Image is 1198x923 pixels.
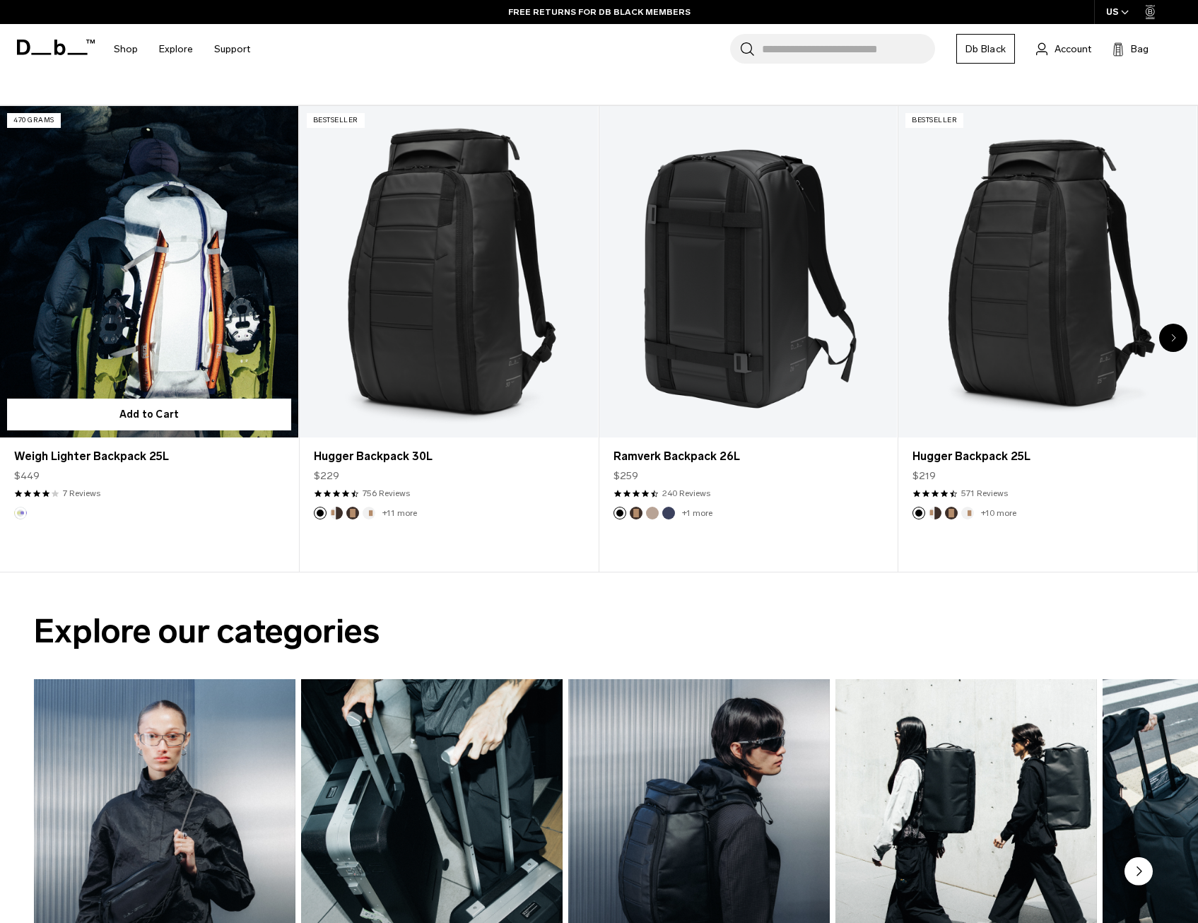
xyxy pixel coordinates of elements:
a: Hugger Backpack 25L [912,448,1182,465]
a: 240 reviews [662,487,710,500]
button: Espresso [945,507,958,519]
a: 756 reviews [363,487,410,500]
p: 470 grams [7,113,61,128]
a: +10 more [981,508,1016,518]
button: Next slide [1124,857,1153,888]
button: Add to Cart [7,399,291,430]
button: Black Out [613,507,626,519]
button: Oatmilk [363,507,375,519]
a: 7 reviews [63,487,100,500]
a: Shop [114,24,138,74]
div: 2 / 20 [300,105,599,572]
button: Cappuccino [929,507,941,519]
a: +11 more [382,508,417,518]
div: 3 / 20 [599,105,899,572]
span: $259 [613,469,638,483]
a: Hugger Backpack 30L [314,448,584,465]
button: Black Out [314,507,327,519]
span: Bag [1131,42,1149,57]
button: Black Out [912,507,925,519]
a: Support [214,24,250,74]
a: Explore [159,24,193,74]
p: Bestseller [307,113,365,128]
p: Bestseller [905,113,963,128]
a: 571 reviews [961,487,1008,500]
a: Weigh Lighter Backpack 25L [14,448,284,465]
button: Cappuccino [330,507,343,519]
button: Espresso [346,507,359,519]
a: +1 more [682,508,712,518]
button: Oatmilk [961,507,974,519]
a: Hugger Backpack 25L [898,106,1197,437]
button: Bag [1112,40,1149,57]
a: Hugger Backpack 30L [300,106,598,437]
a: Db Black [956,34,1015,64]
a: Ramverk Backpack 26L [613,448,883,465]
button: Aurora [14,507,27,519]
nav: Main Navigation [103,24,261,74]
a: Account [1036,40,1091,57]
span: $229 [314,469,339,483]
button: Fogbow Beige [646,507,659,519]
button: Blue Hour [662,507,675,519]
a: Ramverk Backpack 26L [599,106,898,437]
button: Espresso [630,507,642,519]
h2: Explore our categories [34,606,1164,657]
span: Account [1055,42,1091,57]
div: 4 / 20 [898,105,1198,572]
span: $219 [912,469,936,483]
span: $449 [14,469,40,483]
div: Next slide [1159,324,1187,352]
a: FREE RETURNS FOR DB BLACK MEMBERS [508,6,691,18]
